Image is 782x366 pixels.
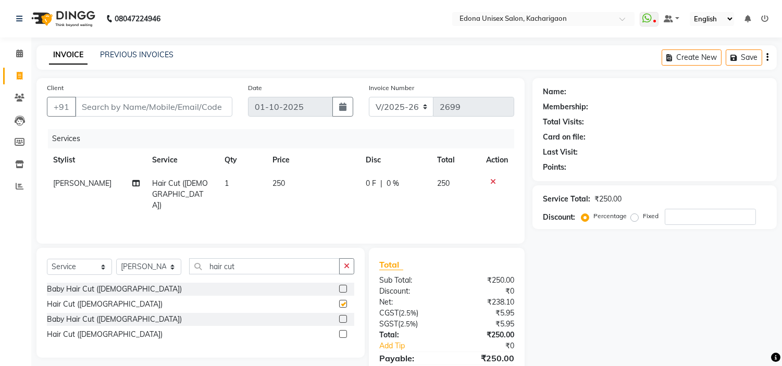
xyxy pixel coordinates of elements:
span: CGST [379,308,399,318]
div: Discount: [543,212,575,223]
label: Date [248,83,262,93]
a: PREVIOUS INVOICES [100,50,173,59]
th: Disc [359,148,431,172]
div: ₹250.00 [594,194,622,205]
div: ( ) [371,308,447,319]
div: Total: [371,330,447,340]
div: ( ) [371,319,447,330]
th: Action [480,148,514,172]
div: ₹5.95 [447,308,523,319]
a: Add Tip [371,340,460,351]
span: 0 F [366,178,376,189]
label: Invoice Number [369,83,414,93]
button: Create New [662,49,722,66]
div: ₹250.00 [447,330,523,340]
span: SGST [379,319,398,329]
span: 250 [272,179,285,188]
div: Service Total: [543,194,590,205]
div: Last Visit: [543,147,578,158]
div: ₹0 [447,286,523,297]
span: Hair Cut ([DEMOGRAPHIC_DATA]) [153,179,208,210]
label: Fixed [643,211,659,221]
span: Total [379,259,403,270]
div: Total Visits: [543,117,584,128]
button: +91 [47,97,76,117]
div: Baby Hair Cut ([DEMOGRAPHIC_DATA]) [47,284,182,295]
input: Search or Scan [189,258,340,274]
div: Payable: [371,352,447,364]
div: Services [48,129,522,148]
div: Discount: [371,286,447,297]
div: Name: [543,86,566,97]
div: Net: [371,297,447,308]
div: ₹250.00 [447,352,523,364]
a: INVOICE [49,46,88,65]
div: Points: [543,162,566,173]
th: Qty [218,148,266,172]
div: Baby Hair Cut ([DEMOGRAPHIC_DATA]) [47,314,182,325]
button: Save [726,49,762,66]
th: Total [431,148,480,172]
div: ₹238.10 [447,297,523,308]
th: Service [146,148,219,172]
span: 250 [438,179,450,188]
div: ₹250.00 [447,275,523,286]
span: 2.5% [400,320,416,328]
div: Card on file: [543,132,586,143]
div: ₹5.95 [447,319,523,330]
b: 08047224946 [115,4,160,33]
label: Client [47,83,64,93]
div: Sub Total: [371,275,447,286]
th: Price [266,148,359,172]
img: logo [27,4,98,33]
span: | [380,178,382,189]
span: [PERSON_NAME] [53,179,111,188]
div: ₹0 [460,340,523,351]
input: Search by Name/Mobile/Email/Code [75,97,232,117]
div: Membership: [543,102,588,112]
div: Hair Cut ([DEMOGRAPHIC_DATA]) [47,329,163,340]
div: Hair Cut ([DEMOGRAPHIC_DATA]) [47,299,163,310]
th: Stylist [47,148,146,172]
span: 2.5% [401,309,416,317]
span: 0 % [387,178,399,189]
label: Percentage [593,211,627,221]
span: 1 [225,179,229,188]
